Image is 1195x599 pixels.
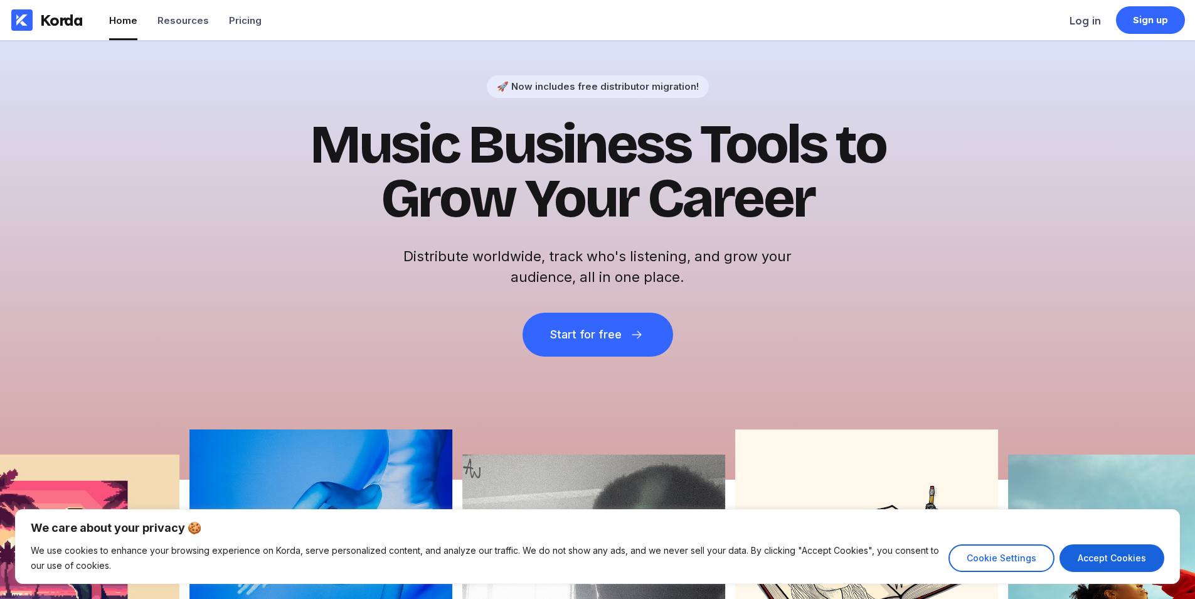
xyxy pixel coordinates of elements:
div: Home [109,14,137,26]
div: Korda [40,11,83,30]
div: Sign up [1133,14,1169,26]
h2: Distribute worldwide, track who's listening, and grow your audience, all in one place. [397,246,799,288]
p: We use cookies to enhance your browsing experience on Korda, serve personalized content, and anal... [31,543,939,573]
a: Sign up [1116,6,1185,34]
button: Accept Cookies [1060,544,1164,572]
div: Log in [1070,14,1101,27]
h1: Music Business Tools to Grow Your Career [290,118,905,226]
div: Pricing [229,14,262,26]
p: We care about your privacy 🍪 [31,521,1164,536]
button: Start for free [523,313,673,357]
div: Resources [157,14,209,26]
div: Start for free [550,328,622,341]
button: Cookie Settings [948,544,1054,572]
div: 🚀 Now includes free distributor migration! [497,80,699,92]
